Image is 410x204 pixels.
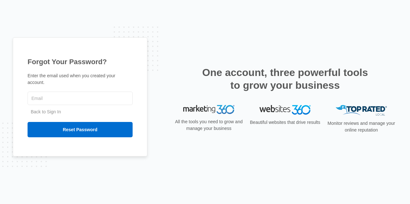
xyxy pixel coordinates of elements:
h1: Forgot Your Password? [28,57,133,67]
a: Back to Sign In [31,109,61,114]
p: Enter the email used when you created your account. [28,72,133,86]
p: All the tools you need to grow and manage your business [173,118,245,132]
input: Email [28,92,133,105]
img: Top Rated Local [336,105,387,116]
img: Websites 360 [259,105,311,114]
img: Marketing 360 [183,105,234,114]
p: Monitor reviews and manage your online reputation [325,120,397,133]
input: Reset Password [28,122,133,137]
h2: One account, three powerful tools to grow your business [200,66,370,92]
p: Beautiful websites that drive results [249,119,321,126]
